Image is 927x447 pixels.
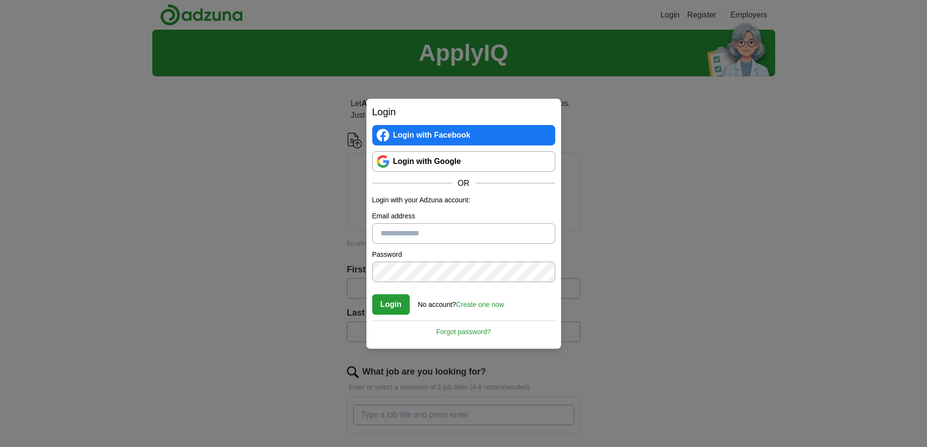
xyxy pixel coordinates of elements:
label: Email address [372,211,555,221]
button: Login [372,294,410,315]
h2: Login [372,105,555,119]
a: Login with Google [372,151,555,172]
a: Login with Facebook [372,125,555,145]
p: Login with your Adzuna account: [372,195,555,205]
div: No account? [418,294,504,310]
label: Password [372,250,555,260]
a: Forgot password? [372,321,555,337]
a: Create one now [456,301,504,308]
span: OR [452,178,475,189]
